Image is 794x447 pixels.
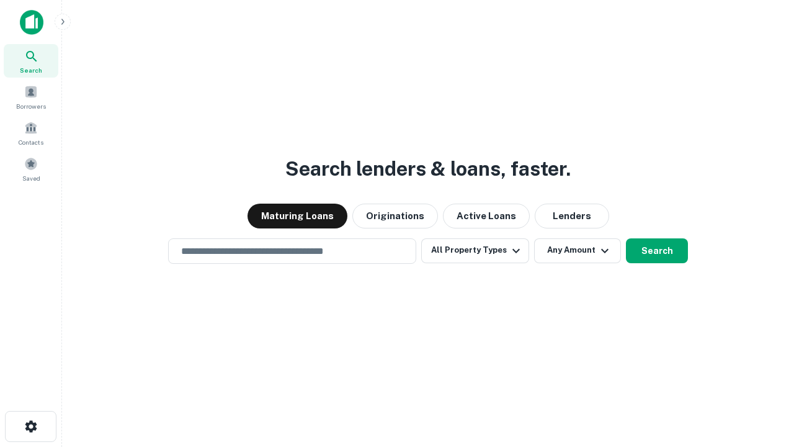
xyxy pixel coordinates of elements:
[22,173,40,183] span: Saved
[4,44,58,78] a: Search
[421,238,529,263] button: All Property Types
[4,116,58,150] a: Contacts
[19,137,43,147] span: Contacts
[285,154,571,184] h3: Search lenders & loans, faster.
[20,10,43,35] img: capitalize-icon.png
[20,65,42,75] span: Search
[443,204,530,228] button: Active Loans
[534,238,621,263] button: Any Amount
[352,204,438,228] button: Originations
[732,348,794,407] iframe: Chat Widget
[4,152,58,186] a: Saved
[16,101,46,111] span: Borrowers
[248,204,347,228] button: Maturing Loans
[4,80,58,114] a: Borrowers
[535,204,609,228] button: Lenders
[626,238,688,263] button: Search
